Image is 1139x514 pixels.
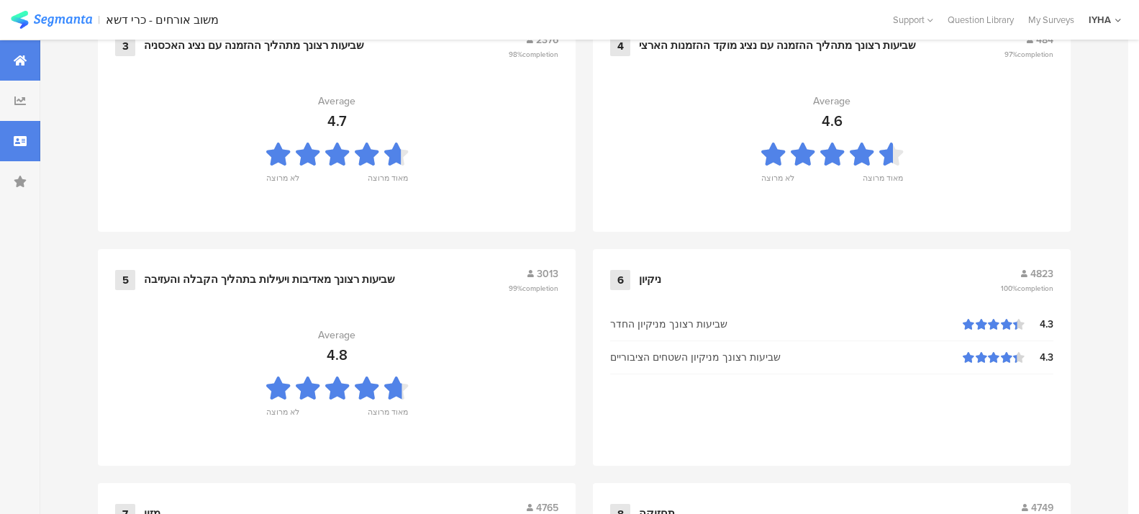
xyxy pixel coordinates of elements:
[813,94,850,109] div: Average
[509,283,558,294] span: 99%
[144,273,395,287] div: שביעות רצונך מאדיבות ויעילות בתהליך הקבלה והעזיבה
[893,9,933,31] div: Support
[1025,317,1053,332] div: 4.3
[639,273,661,287] div: ניקיון
[368,172,408,192] div: מאוד מרוצה
[1021,13,1081,27] a: My Surveys
[266,172,299,192] div: לא מרוצה
[318,328,355,343] div: Average
[610,350,963,365] div: שביעות רצונך מניקיון השטחים הציבוריים
[98,12,100,28] div: |
[1089,13,1111,27] div: IYHA
[522,49,558,60] span: completion
[639,39,916,53] div: שביעות רצונך מתהליך ההזמנה עם נציג מוקד ההזמנות הארצי
[1030,266,1053,281] span: 4823
[509,49,558,60] span: 98%
[610,36,630,56] div: 4
[368,406,408,426] div: מאוד מרוצה
[822,110,843,132] div: 4.6
[610,317,963,332] div: שביעות רצונך מניקיון החדר
[522,283,558,294] span: completion
[1001,283,1053,294] span: 100%
[327,110,347,132] div: 4.7
[115,36,135,56] div: 3
[610,270,630,290] div: 6
[318,94,355,109] div: Average
[1004,49,1053,60] span: 97%
[266,406,299,426] div: לא מרוצה
[761,172,794,192] div: לא מרוצה
[1017,49,1053,60] span: completion
[115,270,135,290] div: 5
[144,39,364,53] div: שביעות רצונך מתהליך ההזמנה עם נציג האכסניה
[536,32,558,48] span: 2376
[1025,350,1053,365] div: 4.3
[106,13,219,27] div: משוב אורחים - כרי דשא
[11,11,92,29] img: segmanta logo
[940,13,1021,27] a: Question Library
[1036,32,1053,48] span: 484
[537,266,558,281] span: 3013
[1017,283,1053,294] span: completion
[327,344,348,366] div: 4.8
[863,172,903,192] div: מאוד מרוצה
